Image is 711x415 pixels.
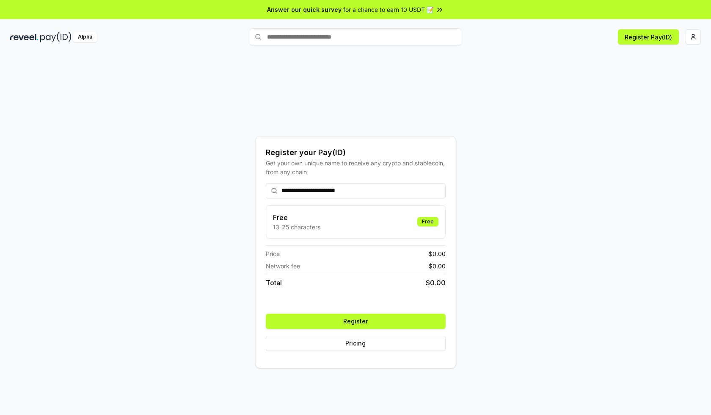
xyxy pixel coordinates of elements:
span: Network fee [266,262,300,270]
h3: Free [273,212,320,223]
button: Register [266,314,446,329]
span: Total [266,278,282,288]
button: Register Pay(ID) [618,29,679,45]
div: Free [417,217,438,226]
div: Register your Pay(ID) [266,147,446,159]
span: $ 0.00 [429,262,446,270]
img: reveel_dark [10,32,39,42]
span: $ 0.00 [426,278,446,288]
span: $ 0.00 [429,249,446,258]
div: Alpha [73,32,97,42]
span: for a chance to earn 10 USDT 📝 [343,5,434,14]
span: Price [266,249,280,258]
span: Answer our quick survey [267,5,342,14]
img: pay_id [40,32,72,42]
div: Get your own unique name to receive any crypto and stablecoin, from any chain [266,159,446,176]
p: 13-25 characters [273,223,320,231]
button: Pricing [266,336,446,351]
